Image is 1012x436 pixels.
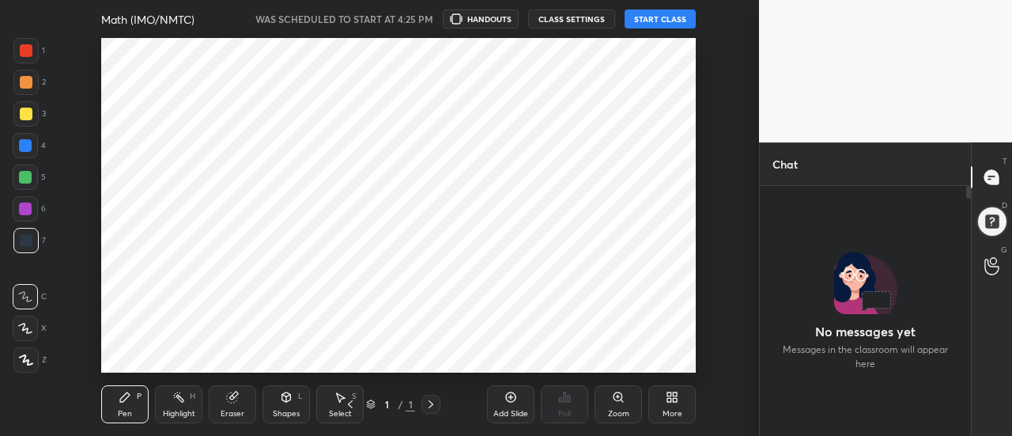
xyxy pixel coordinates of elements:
div: Shapes [273,410,300,418]
div: P [137,392,142,400]
div: 5 [13,165,46,190]
div: S [352,392,357,400]
button: CLASS SETTINGS [528,9,615,28]
div: Eraser [221,410,244,418]
div: 7 [13,228,46,253]
div: 6 [13,196,46,222]
div: 1 [406,397,415,411]
div: Z [13,347,47,373]
div: Add Slide [493,410,528,418]
p: G [1001,244,1007,256]
p: T [1003,155,1007,167]
div: Pen [118,410,132,418]
div: L [298,392,303,400]
div: Highlight [163,410,195,418]
div: / [398,400,402,409]
div: Select [329,410,352,418]
div: H [190,392,195,400]
div: 2 [13,70,46,95]
h4: Math (IMO/NMTC) [101,12,194,27]
div: More [663,410,682,418]
div: 1 [379,400,395,409]
div: C [13,284,47,309]
div: 4 [13,133,46,158]
div: Zoom [608,410,629,418]
div: X [13,316,47,341]
button: START CLASS [625,9,696,28]
p: D [1002,199,1007,211]
h5: WAS SCHEDULED TO START AT 4:25 PM [255,12,433,26]
p: Chat [760,143,810,185]
button: HANDOUTS [443,9,519,28]
div: 3 [13,101,46,127]
div: 1 [13,38,45,63]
